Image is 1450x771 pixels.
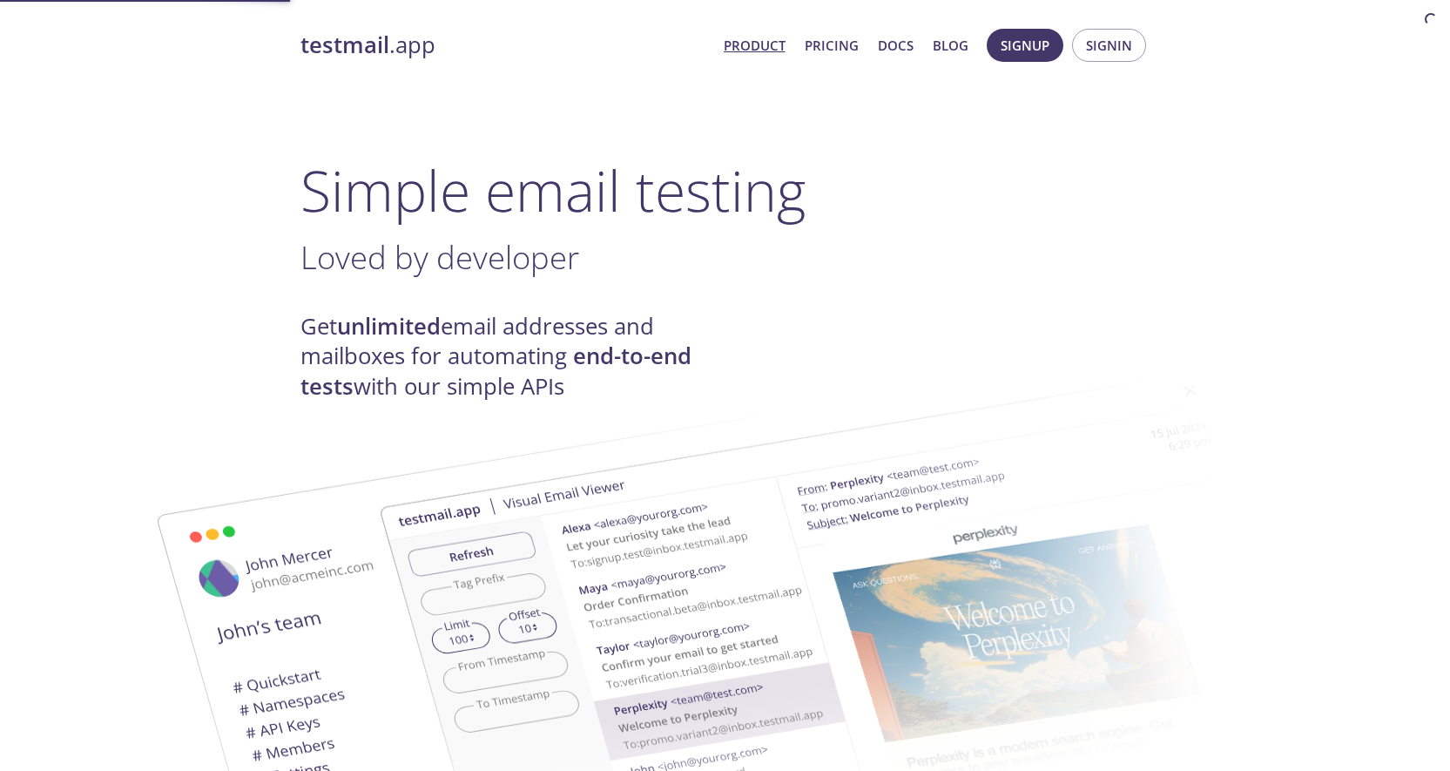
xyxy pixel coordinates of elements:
[1086,34,1132,57] span: Signin
[1072,29,1146,62] button: Signin
[300,312,725,402] h4: Get email addresses and mailboxes for automating with our simple APIs
[300,30,389,60] strong: testmail
[300,157,1150,224] h1: Simple email testing
[300,30,710,60] a: testmail.app
[933,34,968,57] a: Blog
[724,34,786,57] a: Product
[878,34,914,57] a: Docs
[987,29,1063,62] button: Signup
[300,235,579,279] span: Loved by developer
[805,34,859,57] a: Pricing
[337,311,441,342] strong: unlimited
[300,341,691,401] strong: end-to-end tests
[1001,34,1049,57] span: Signup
